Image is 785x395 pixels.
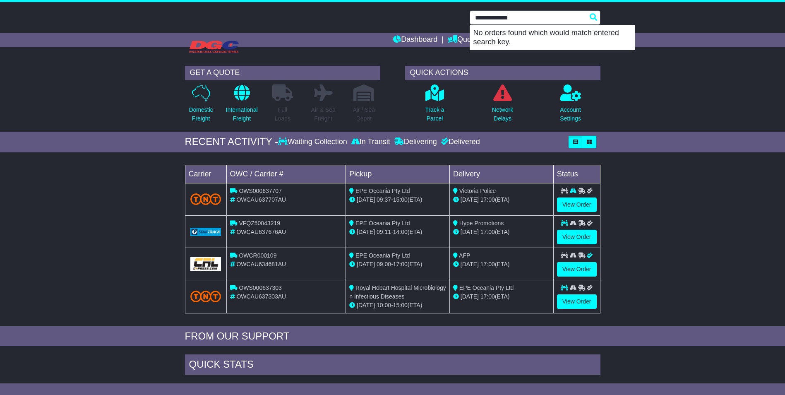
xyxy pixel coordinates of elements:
div: - (ETA) [349,301,446,310]
div: GET A QUOTE [185,66,380,80]
div: - (ETA) [349,260,446,269]
span: EPE Oceania Pty Ltd [355,252,410,259]
span: 09:11 [377,229,391,235]
img: TNT_Domestic.png [190,193,221,205]
span: EPE Oceania Pty Ltd [355,220,410,226]
td: Delivery [449,165,553,183]
p: Full Loads [272,106,293,123]
a: Dashboard [393,33,437,47]
div: FROM OUR SUPPORT [185,330,600,342]
div: Waiting Collection [278,137,349,147]
span: EPE Oceania Pty Ltd [355,188,410,194]
td: Status [553,165,600,183]
div: (ETA) [453,228,550,236]
span: 10:00 [377,302,391,308]
div: (ETA) [453,260,550,269]
span: 09:37 [377,196,391,203]
p: Domestic Freight [189,106,213,123]
span: 17:00 [393,261,408,267]
div: QUICK ACTIONS [405,66,600,80]
a: View Order [557,262,597,277]
img: GetCarrierServiceLogo [190,228,221,236]
span: 14:00 [393,229,408,235]
span: OWCAU634681AU [236,261,286,267]
span: [DATE] [357,302,375,308]
a: Track aParcel [425,84,444,128]
p: Air / Sea Depot [353,106,375,123]
span: 15:00 [393,302,408,308]
span: [DATE] [461,229,479,235]
div: Delivering [392,137,439,147]
a: AccountSettings [559,84,581,128]
span: OWS000637707 [239,188,282,194]
a: Quote/Book [448,33,497,47]
td: Pickup [346,165,450,183]
p: Account Settings [560,106,581,123]
p: No orders found which would match entered search key. [470,25,635,50]
a: NetworkDelays [492,84,514,128]
a: DomesticFreight [188,84,213,128]
p: Air & Sea Freight [311,106,336,123]
a: InternationalFreight [226,84,258,128]
span: [DATE] [357,229,375,235]
span: Royal Hobart Hospital Microbiology n Infectious Diseases [349,284,446,300]
div: - (ETA) [349,195,446,204]
span: AFP [459,252,470,259]
span: OWCAU637707AU [236,196,286,203]
div: (ETA) [453,292,550,301]
td: Carrier [185,165,226,183]
img: GetCarrierServiceLogo [190,257,221,271]
span: Hype Promotions [459,220,504,226]
span: Victoria Police [459,188,496,194]
td: OWC / Carrier # [226,165,346,183]
span: 15:00 [393,196,408,203]
a: View Order [557,197,597,212]
span: [DATE] [461,261,479,267]
img: TNT_Domestic.png [190,291,221,302]
span: 17:00 [480,261,495,267]
span: 17:00 [480,293,495,300]
span: OWCAU637303AU [236,293,286,300]
span: OWCAU637676AU [236,229,286,235]
span: EPE Oceania Pty Ltd [459,284,514,291]
span: [DATE] [461,196,479,203]
span: 17:00 [480,229,495,235]
div: In Transit [349,137,392,147]
p: International Freight [226,106,258,123]
span: 17:00 [480,196,495,203]
a: View Order [557,230,597,244]
span: [DATE] [357,196,375,203]
div: RECENT ACTIVITY - [185,136,278,148]
div: (ETA) [453,195,550,204]
span: [DATE] [357,261,375,267]
span: VFQZ50043219 [239,220,280,226]
span: 09:00 [377,261,391,267]
span: [DATE] [461,293,479,300]
p: Track a Parcel [425,106,444,123]
a: View Order [557,294,597,309]
span: OWCR000109 [239,252,276,259]
div: Delivered [439,137,480,147]
div: Quick Stats [185,354,600,377]
p: Network Delays [492,106,513,123]
span: OWS000637303 [239,284,282,291]
div: - (ETA) [349,228,446,236]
